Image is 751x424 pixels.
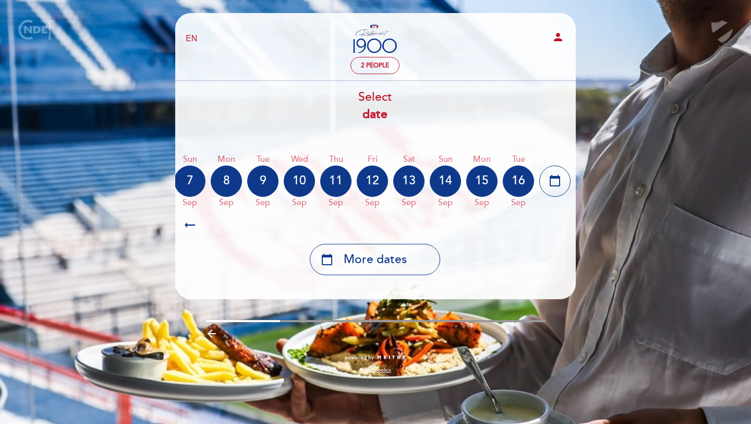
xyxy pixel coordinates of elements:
[362,107,387,122] b: date
[393,197,425,209] div: Sep
[174,197,205,209] div: Sep
[320,197,352,209] div: Sep
[284,154,315,166] div: Wed
[310,25,440,53] a: Restaurant 1900
[182,214,198,236] i: arrow_right_alt
[359,367,391,374] a: Privacy policy
[211,154,242,166] div: Mon
[357,154,388,166] div: Fri
[377,355,406,360] img: MEITRE
[284,197,315,209] div: Sep
[430,154,461,166] div: Sun
[174,154,205,166] div: Sun
[247,154,278,166] div: Tue
[503,197,534,209] div: Sep
[430,166,461,197] div: 14
[284,166,315,197] div: 10
[552,31,564,47] button: person
[247,166,278,197] div: 9
[211,166,242,197] div: 8
[345,354,406,361] a: powered by
[321,251,333,268] i: calendar_today
[320,166,352,197] div: 11
[357,197,388,209] div: Sep
[205,327,218,340] i: arrow_backward
[466,197,498,209] div: Sep
[430,197,461,209] div: Sep
[361,62,389,69] span: 2 people
[549,172,561,190] i: calendar_today
[393,154,425,166] div: Sat
[345,354,374,361] span: powered by
[247,197,278,209] div: Sep
[357,166,388,197] div: 12
[466,166,498,197] div: 15
[466,154,498,166] div: Mon
[174,89,576,123] div: Select
[503,166,534,197] div: 16
[211,197,242,209] div: Sep
[344,251,407,268] span: More dates
[393,166,425,197] div: 13
[552,31,564,43] i: person
[503,154,534,166] div: Tue
[174,166,205,197] div: 7
[320,154,352,166] div: Thu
